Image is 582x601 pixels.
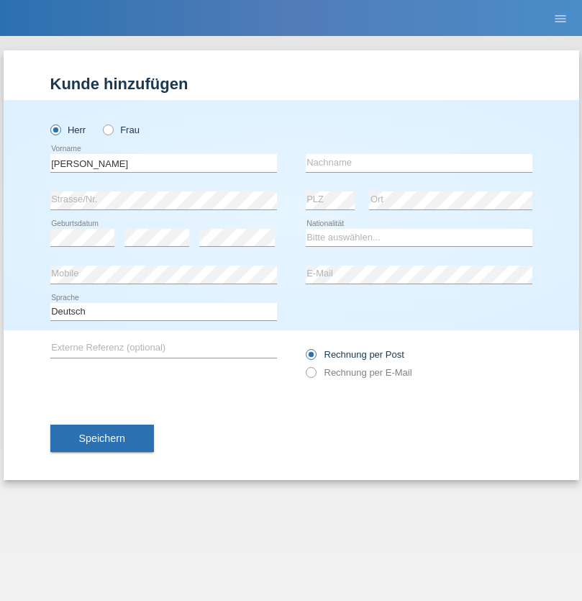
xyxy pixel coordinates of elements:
[79,433,125,444] span: Speichern
[546,14,575,22] a: menu
[103,125,112,134] input: Frau
[306,349,315,367] input: Rechnung per Post
[553,12,568,26] i: menu
[50,125,60,134] input: Herr
[103,125,140,135] label: Frau
[50,425,154,452] button: Speichern
[306,367,315,385] input: Rechnung per E-Mail
[306,367,412,378] label: Rechnung per E-Mail
[50,75,532,93] h1: Kunde hinzufügen
[306,349,404,360] label: Rechnung per Post
[50,125,86,135] label: Herr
